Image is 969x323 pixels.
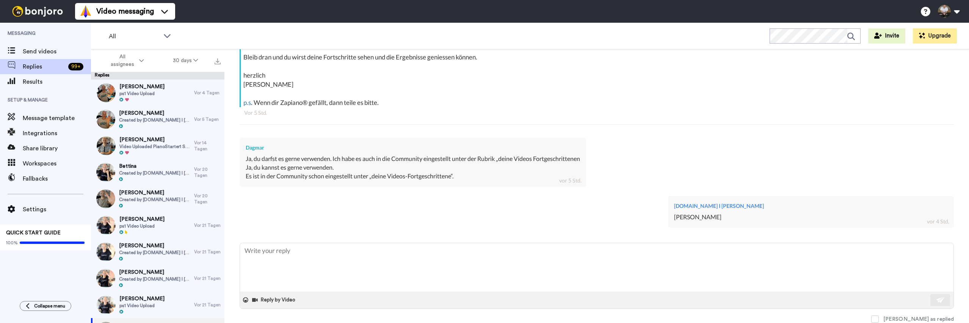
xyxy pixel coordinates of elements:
[34,303,65,309] span: Collapse menu
[251,294,298,306] button: Reply by Video
[119,303,165,309] span: ps1 Video Upload
[559,177,582,184] div: vor 5 Std.
[97,216,116,235] img: 23b8878d-19a9-4768-9285-8c8a9c902a99-thumb.jpg
[119,268,191,276] span: [PERSON_NAME]
[212,55,223,66] button: Export all results that match these filters now.
[674,213,948,222] div: [PERSON_NAME]
[936,297,945,303] img: send-white.svg
[868,28,905,44] button: Invite
[6,230,61,236] span: QUICK START GUIDE
[91,239,224,265] a: [PERSON_NAME]Created by [DOMAIN_NAME] I [PERSON_NAME]Vor 21 Tagen
[91,212,224,239] a: [PERSON_NAME]ps1 Video UploadVor 21 Tagen
[119,223,165,229] span: ps1 Video Upload
[23,159,91,168] span: Workspaces
[119,250,191,256] span: Created by [DOMAIN_NAME] I [PERSON_NAME]
[243,98,251,106] a: p.s
[80,5,92,17] img: vm-color.svg
[96,242,115,261] img: 63ba663d-6ee7-49bd-ab28-59f1cc37aec0-thumb.jpg
[119,242,191,250] span: [PERSON_NAME]
[119,109,191,117] span: [PERSON_NAME]
[194,140,221,152] div: Vor 14 Tagen
[194,275,221,281] div: Vor 21 Tagen
[194,302,221,308] div: Vor 21 Tagen
[23,114,91,123] span: Message template
[119,91,165,97] span: ps1 Video Upload
[96,269,115,288] img: e95051df-ca00-4f49-bc98-b8b1a24fddfe-thumb.jpg
[91,106,224,133] a: [PERSON_NAME]Created by [DOMAIN_NAME] I [PERSON_NAME]Vor 5 Tagen
[23,62,65,71] span: Replies
[23,174,91,183] span: Fallbacks
[23,205,91,214] span: Settings
[23,129,91,138] span: Integrations
[107,53,138,68] span: All assignees
[119,83,165,91] span: [PERSON_NAME]
[119,136,190,144] span: [PERSON_NAME]
[246,172,580,181] div: Es ist in der Community schon eingestellt unter „deine Videos-Fortgeschrittene“.
[23,144,91,153] span: Share library
[913,28,957,44] button: Upgrade
[9,6,66,17] img: bj-logo-header-white.svg
[119,197,191,203] span: Created by [DOMAIN_NAME] I [PERSON_NAME]
[674,202,948,210] div: [DOMAIN_NAME] I [PERSON_NAME]
[97,295,116,314] img: 98391825-70a0-4394-bded-b2b765101e5f-thumb.jpg
[91,186,224,212] a: [PERSON_NAME]Created by [DOMAIN_NAME] I [PERSON_NAME]Vor 20 Tagen
[194,90,221,96] div: Vor 4 Tagen
[96,110,115,129] img: 27fdcc35-e79a-42e1-9a50-62ebf02fcca0-thumb.jpg
[91,80,224,106] a: [PERSON_NAME]ps1 Video UploadVor 4 Tagen
[194,166,221,178] div: Vor 20 Tagen
[96,163,115,182] img: 21493590-6e2d-4028-a311-5a6b373082ae-thumb.jpg
[246,144,580,151] div: Dagmar
[883,315,954,323] div: [PERSON_NAME] as replied
[119,276,191,282] span: Created by [DOMAIN_NAME] I [PERSON_NAME]
[68,63,83,70] div: 99 +
[927,218,949,225] div: vor 4 Std.
[246,154,580,163] div: Ja, du darfst es gerne verwenden. Ich habe es auch in die Community eingestellt unter der Rubrik ...
[91,265,224,292] a: [PERSON_NAME]Created by [DOMAIN_NAME] I [PERSON_NAME]Vor 21 Tagen
[96,189,115,208] img: efae74b4-f400-487b-ae84-1e138a2766a8-thumb.jpg
[97,83,116,102] img: 6436de4e-1e02-45b3-a5cf-0285bd382374-thumb.jpg
[119,117,191,123] span: Created by [DOMAIN_NAME] I [PERSON_NAME]
[158,54,213,67] button: 30 days
[119,215,165,223] span: [PERSON_NAME]
[23,77,91,86] span: Results
[6,240,18,246] span: 100%
[91,159,224,186] a: BettinaCreated by [DOMAIN_NAME] I [PERSON_NAME]Vor 20 Tagen
[244,109,949,117] div: Vor 5 Std.
[91,133,224,159] a: [PERSON_NAME]Video Uploaded PianoStarter1 SongsVor 14 Tagen
[93,50,158,71] button: All assignees
[119,144,190,150] span: Video Uploaded PianoStarter1 Songs
[109,32,160,41] span: All
[194,116,221,122] div: Vor 5 Tagen
[246,163,580,172] div: Ja, du kannst es gerne verwenden.
[119,295,165,303] span: [PERSON_NAME]
[215,58,221,64] img: export.svg
[119,162,191,170] span: Bettina
[194,193,221,205] div: Vor 20 Tagen
[91,72,224,80] div: Replies
[96,6,154,17] span: Video messaging
[119,170,191,176] span: Created by [DOMAIN_NAME] I [PERSON_NAME]
[91,292,224,318] a: [PERSON_NAME]ps1 Video UploadVor 21 Tagen
[20,301,71,311] button: Collapse menu
[194,222,221,228] div: Vor 21 Tagen
[97,136,116,155] img: aedcb8a8-3247-492a-9824-e8502ad15a16-thumb.jpg
[243,16,952,107] div: [PERSON_NAME], Danke für dein Video. Ich habe dir hier ein persönliches Feedback von [PERSON_NAME...
[23,47,91,56] span: Send videos
[119,189,191,197] span: [PERSON_NAME]
[194,249,221,255] div: Vor 21 Tagen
